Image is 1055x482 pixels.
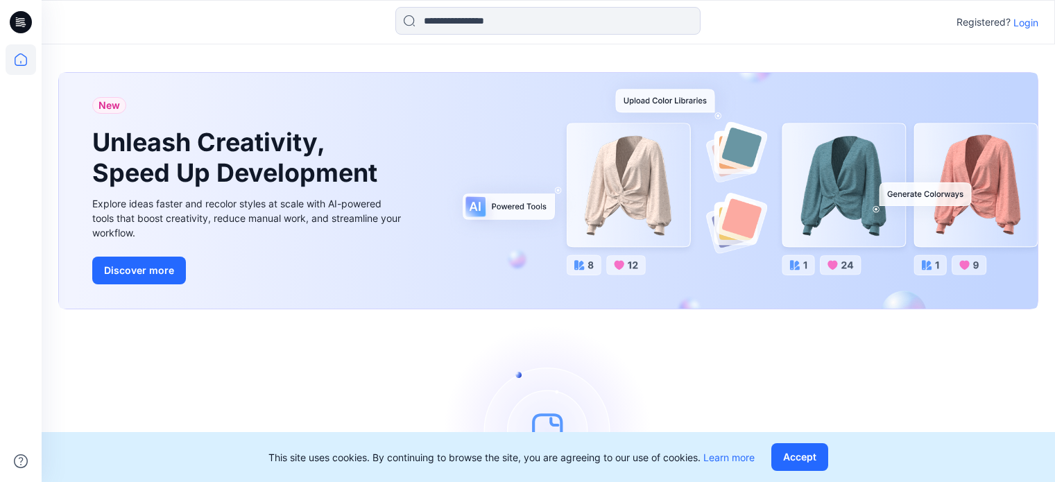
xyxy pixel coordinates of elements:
[957,14,1011,31] p: Registered?
[1013,15,1038,30] p: Login
[268,450,755,465] p: This site uses cookies. By continuing to browse the site, you are agreeing to our use of cookies.
[92,257,404,284] a: Discover more
[92,257,186,284] button: Discover more
[92,196,404,240] div: Explore ideas faster and recolor styles at scale with AI-powered tools that boost creativity, red...
[703,451,755,463] a: Learn more
[98,97,120,114] span: New
[771,443,828,471] button: Accept
[92,128,384,187] h1: Unleash Creativity, Speed Up Development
